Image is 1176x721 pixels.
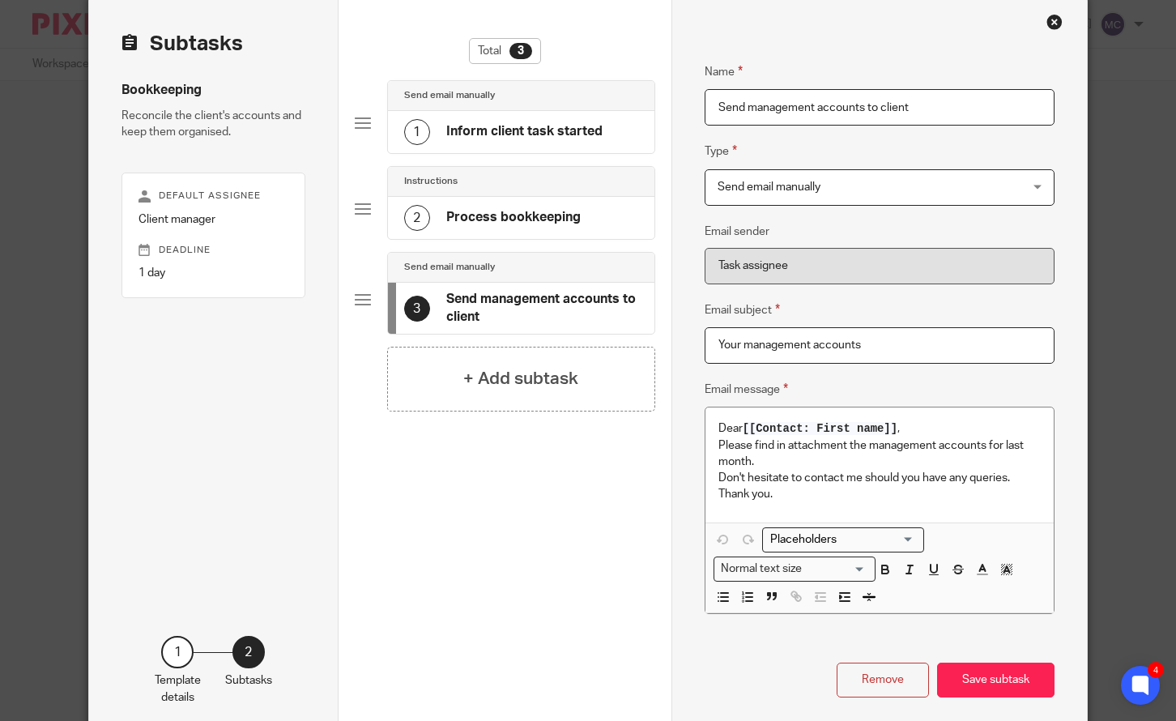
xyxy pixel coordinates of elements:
[404,175,458,188] h4: Instructions
[404,205,430,231] div: 2
[714,557,876,582] div: Text styles
[937,663,1055,698] button: Save subtask
[807,561,866,578] input: Search for option
[837,663,929,698] button: Remove
[705,380,788,399] label: Email message
[225,672,272,689] p: Subtasks
[138,265,288,281] p: 1 day
[705,62,743,81] label: Name
[404,119,430,145] div: 1
[138,190,288,203] p: Default assignee
[705,327,1055,364] input: Subject
[232,636,265,668] div: 2
[1148,662,1164,678] div: 4
[718,486,1041,502] p: Thank you.
[714,557,876,582] div: Search for option
[446,291,638,326] h4: Send management accounts to client
[138,211,288,228] p: Client manager
[718,181,820,193] span: Send email manually
[705,224,769,240] label: Email sender
[161,636,194,668] div: 1
[718,420,1041,437] p: Dear ,
[463,366,578,391] h4: + Add subtask
[765,531,914,548] input: Search for option
[705,301,780,319] label: Email subject
[718,470,1041,486] p: Don't hesitate to contact me should you have any queries.
[705,142,737,160] label: Type
[1046,14,1063,30] div: Close this dialog window
[509,43,532,59] div: 3
[718,561,806,578] span: Normal text size
[121,82,305,99] h4: Bookkeeping
[446,209,581,226] h4: Process bookkeeping
[446,123,603,140] h4: Inform client task started
[743,422,897,435] span: [[Contact: First name]]
[762,527,924,552] div: Placeholders
[155,672,201,706] p: Template details
[404,89,495,102] h4: Send email manually
[121,108,305,141] p: Reconcile the client's accounts and keep them organised.
[404,296,430,322] div: 3
[718,437,1041,471] p: Please find in attachment the management accounts for last month.
[121,30,243,58] h2: Subtasks
[138,244,288,257] p: Deadline
[469,38,541,64] div: Total
[762,527,924,552] div: Search for option
[404,261,495,274] h4: Send email manually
